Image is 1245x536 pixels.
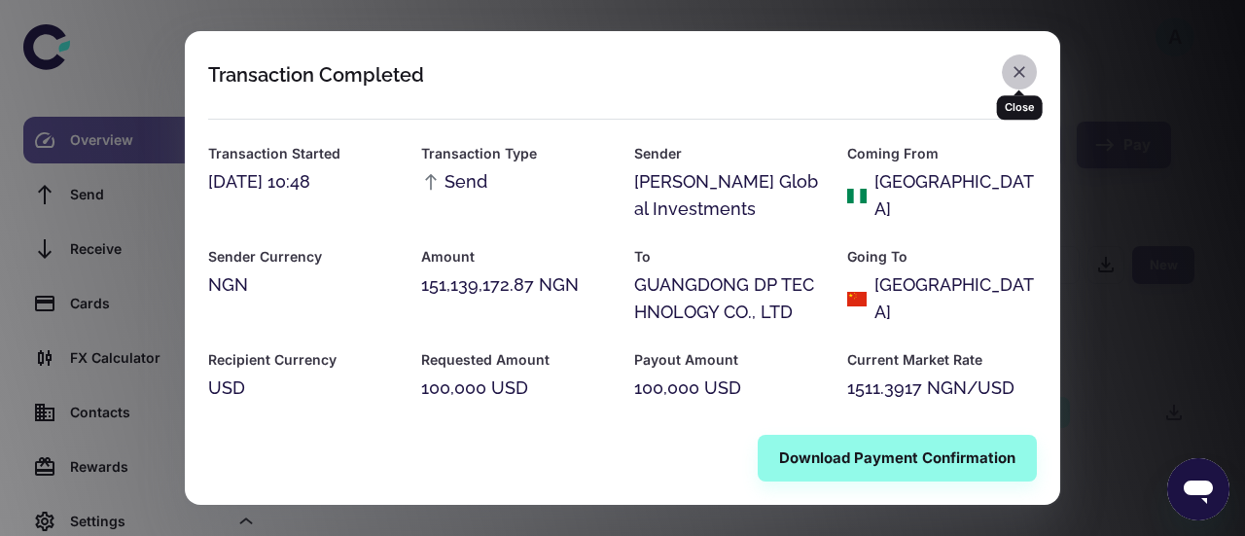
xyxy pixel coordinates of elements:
div: USD [208,375,398,402]
div: Transaction Completed [208,63,424,87]
iframe: Button to launch messaging window [1167,458,1229,520]
h6: Payout Amount [634,349,824,371]
div: 100,000 USD [634,375,824,402]
div: [GEOGRAPHIC_DATA] [874,271,1037,326]
div: [GEOGRAPHIC_DATA] [874,168,1037,223]
h6: Current Market Rate [847,349,1037,371]
div: Close [997,95,1043,120]
div: NGN [208,271,398,299]
div: [PERSON_NAME] Global Investments [634,168,824,223]
h6: Sender [634,143,824,164]
h6: Recipient Currency [208,349,398,371]
div: 100,000 USD [421,375,611,402]
button: Download Payment Confirmation [758,435,1037,482]
h6: Transaction Type [421,143,611,164]
h6: Transaction Started [208,143,398,164]
div: 1511.3917 NGN/USD [847,375,1037,402]
h6: Coming From [847,143,1037,164]
div: [DATE] 10:48 [208,168,398,196]
h6: Going To [847,246,1037,268]
div: 151,139,172.87 NGN [421,271,611,299]
span: Send [421,168,487,196]
h6: Amount [421,246,611,268]
h6: To [634,246,824,268]
div: GUANGDONG DP TECHNOLOGY CO., LTD [634,271,824,326]
h6: Sender Currency [208,246,398,268]
h6: Requested Amount [421,349,611,371]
